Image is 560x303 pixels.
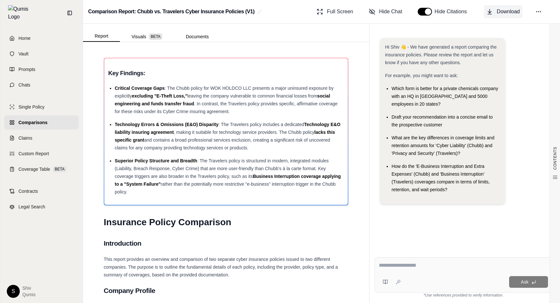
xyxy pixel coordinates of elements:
span: Draft your recommendation into a concise email to the prospective customer [391,114,493,127]
span: : The Chubb policy for WOK HOLDCO LLC presents a major uninsured exposure by explicitly [115,86,333,99]
h1: Insurance Policy Comparison [104,213,348,231]
span: BETA [53,166,66,172]
span: lacks this specific grant [115,130,335,143]
span: Technology Errors & Omissions (E&O) Disparity [115,122,218,127]
span: Contracts [18,188,38,194]
span: CONTENTS [553,147,558,170]
button: Collapse sidebar [64,8,75,18]
span: Shiv [22,285,35,291]
button: Ask [509,276,548,288]
span: Superior Policy Structure and Breadth [115,158,197,163]
h2: Comparison Report: Chubb vs. Travelers Cyber Insurance Policies (V1) [88,6,254,17]
span: Critical Coverage Gaps [115,86,165,91]
span: Comparisons [18,119,47,126]
span: Custom Report [18,150,49,157]
span: : The Travelers policy is structured in modern, integrated modules (Liability, Breach Response, C... [115,158,329,179]
span: excluding "E-Theft Loss," [132,93,187,99]
button: Download [484,5,522,18]
span: leaving the company vulnerable to common financial losses from [187,93,317,99]
div: *Use references provided to verify information. [375,293,552,298]
a: Single Policy [4,100,79,114]
span: How do the 'E-Business Interruption and Extra Expenses' (Chubb) and 'Business Interruption' (Trav... [391,164,490,192]
a: Coverage TableBETA [4,162,79,176]
span: BETA [149,33,162,40]
a: Home [4,31,79,45]
div: S [7,285,20,298]
span: Download [497,8,520,16]
a: Comparisons [4,115,79,130]
button: Hide Chat [366,5,405,18]
h2: Company Profile [104,284,348,297]
span: rather than the potentially more restrictive "e-business" interruption trigger in the Chubb policy. [115,181,336,194]
span: This report provides an overview and comparison of two separate cyber insurance policies issued t... [104,257,338,277]
span: Vault [18,51,29,57]
span: Full Screen [327,8,353,16]
span: Qumis [22,291,35,298]
span: For example, you might want to ask: [385,73,458,78]
button: Full Screen [314,5,356,18]
a: Vault [4,47,79,61]
button: Documents [174,31,220,42]
img: Qumis Logo [8,5,32,21]
span: Home [18,35,30,41]
span: What are the key differences in coverage limits and retention amounts for 'Cyber Liability' (Chub... [391,135,494,156]
span: Ask [521,279,528,285]
a: Contracts [4,184,79,198]
span: Legal Search [18,204,45,210]
span: Claims [18,135,32,141]
span: Prompts [18,66,35,73]
span: Single Policy [18,104,44,110]
span: Hide Citations [435,8,471,16]
span: Which form is better for a private chemicals company with an HQ in [GEOGRAPHIC_DATA] and 5000 emp... [391,86,498,107]
a: Chats [4,78,79,92]
a: Prompts [4,62,79,76]
button: Visuals [120,31,174,42]
span: Hi Shiv 👋 - We have generated a report comparing the insurance policies. Please review the report... [385,44,496,65]
span: Chats [18,82,30,88]
span: Coverage Table [18,166,50,172]
span: : The Travelers policy includes a dedicated [218,122,304,127]
a: Custom Report [4,146,79,161]
h2: Introduction [104,237,348,250]
a: Claims [4,131,79,145]
a: Legal Search [4,200,79,214]
span: Hide Chat [379,8,402,16]
span: and contains a broad professional services exclusion, creating a significant risk of uncovered cl... [115,137,330,150]
span: . In contrast, the Travelers policy provides specific, affirmative coverage for these risks under... [115,101,338,114]
button: Report [83,31,120,42]
span: , making it suitable for technology service providers. The Chubb policy [174,130,314,135]
h3: Key Findings: [108,67,344,79]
